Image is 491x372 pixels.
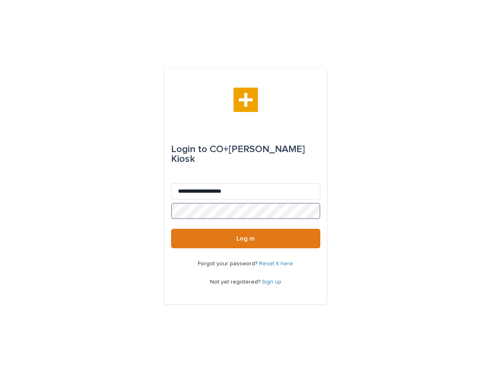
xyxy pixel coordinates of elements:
[210,279,262,285] span: Not yet registered?
[236,235,255,242] span: Log in
[171,138,320,170] div: CO+[PERSON_NAME] Kiosk
[171,229,320,248] button: Log in
[259,261,293,267] a: Reset it here
[234,88,258,112] img: EHnPH8K7S9qrZ1tm0B1b
[198,261,259,267] span: Forgot your password?
[171,144,207,154] span: Login to
[262,279,281,285] a: Sign up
